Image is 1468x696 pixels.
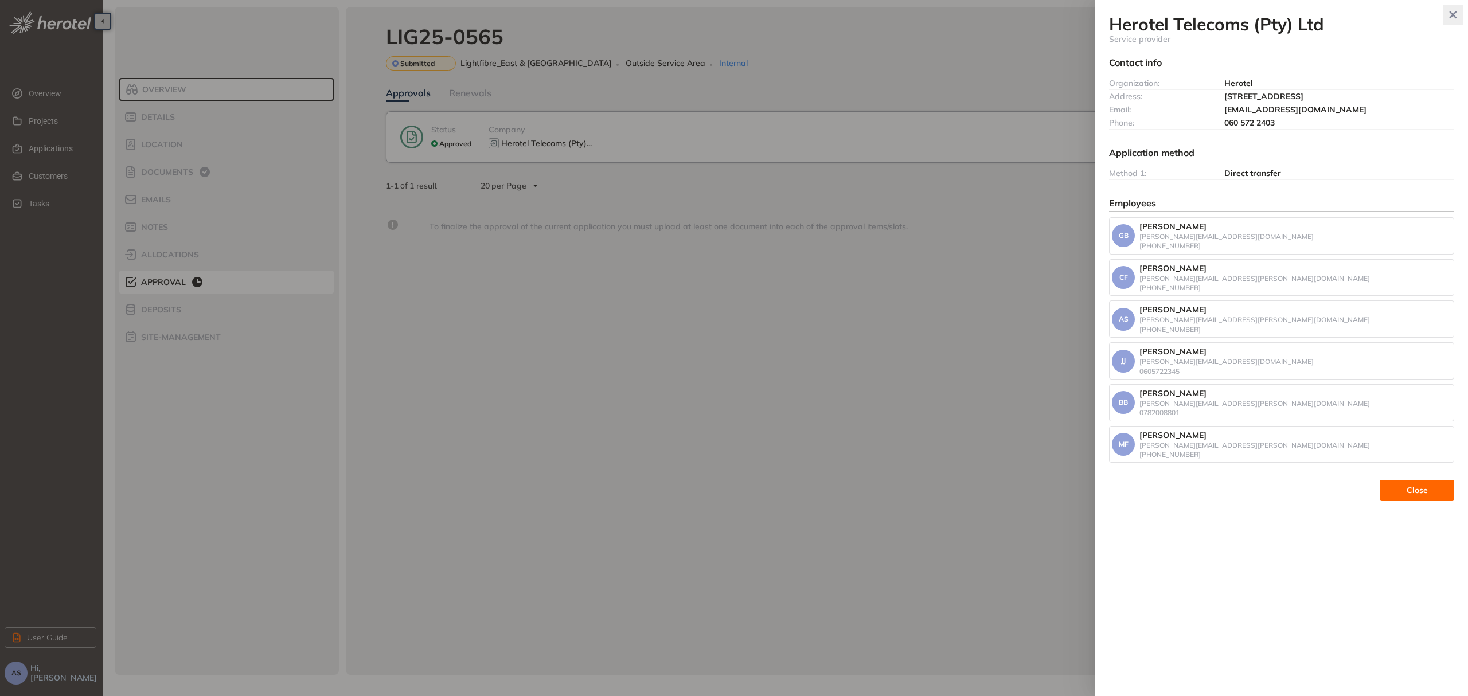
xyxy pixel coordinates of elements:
[1119,440,1129,448] span: MF
[1224,168,1281,178] span: Direct transfer
[1109,168,1146,178] span: Method 1:
[1109,78,1159,88] span: Organization:
[1139,388,1207,398] span: [PERSON_NAME]
[1119,398,1128,406] span: BB
[1139,304,1207,315] span: [PERSON_NAME]
[1139,400,1370,408] div: [PERSON_NAME][EMAIL_ADDRESS][PERSON_NAME][DOMAIN_NAME]
[1109,197,1156,209] span: Employees
[1139,284,1370,292] div: [PHONE_NUMBER]
[1119,315,1129,323] span: AS
[1112,391,1135,414] button: BB
[1112,350,1135,373] button: JJ
[1380,480,1454,501] button: Close
[1109,104,1131,115] span: Email:
[1112,433,1135,456] button: MF
[1224,91,1303,101] span: [STREET_ADDRESS]
[1139,367,1314,376] div: 0605722345
[1112,266,1135,289] button: CF
[1121,357,1126,365] span: JJ
[1224,118,1275,128] span: 060 572 2403
[1139,346,1207,357] span: [PERSON_NAME]
[1109,147,1194,158] span: Application method
[1112,224,1135,247] button: GB
[1139,275,1370,283] div: [PERSON_NAME][EMAIL_ADDRESS][PERSON_NAME][DOMAIN_NAME]
[1139,441,1370,449] div: [PERSON_NAME][EMAIL_ADDRESS][PERSON_NAME][DOMAIN_NAME]
[1139,233,1314,241] div: [PERSON_NAME][EMAIL_ADDRESS][DOMAIN_NAME]
[1139,430,1207,440] span: [PERSON_NAME]
[1109,118,1134,128] span: Phone:
[1109,14,1454,34] h3: Herotel Telecoms (Pty) Ltd
[1139,242,1314,250] div: [PHONE_NUMBER]
[1139,221,1207,232] span: [PERSON_NAME]
[1407,484,1428,496] span: Close
[1109,57,1162,68] span: Contact info
[1119,273,1128,281] span: CF
[1139,358,1314,366] div: [PERSON_NAME][EMAIL_ADDRESS][DOMAIN_NAME]
[1139,316,1370,324] div: [PERSON_NAME][EMAIL_ADDRESS][PERSON_NAME][DOMAIN_NAME]
[1109,91,1142,101] span: Address:
[1224,104,1367,115] span: [EMAIL_ADDRESS][DOMAIN_NAME]
[1139,409,1370,417] div: 0782008801
[1112,308,1135,331] button: AS
[1119,232,1129,240] span: GB
[1139,263,1207,273] span: [PERSON_NAME]
[1109,34,1454,44] div: Service provider
[1139,451,1370,459] div: [PHONE_NUMBER]
[1224,78,1253,88] span: Herotel
[1139,326,1370,334] div: [PHONE_NUMBER]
